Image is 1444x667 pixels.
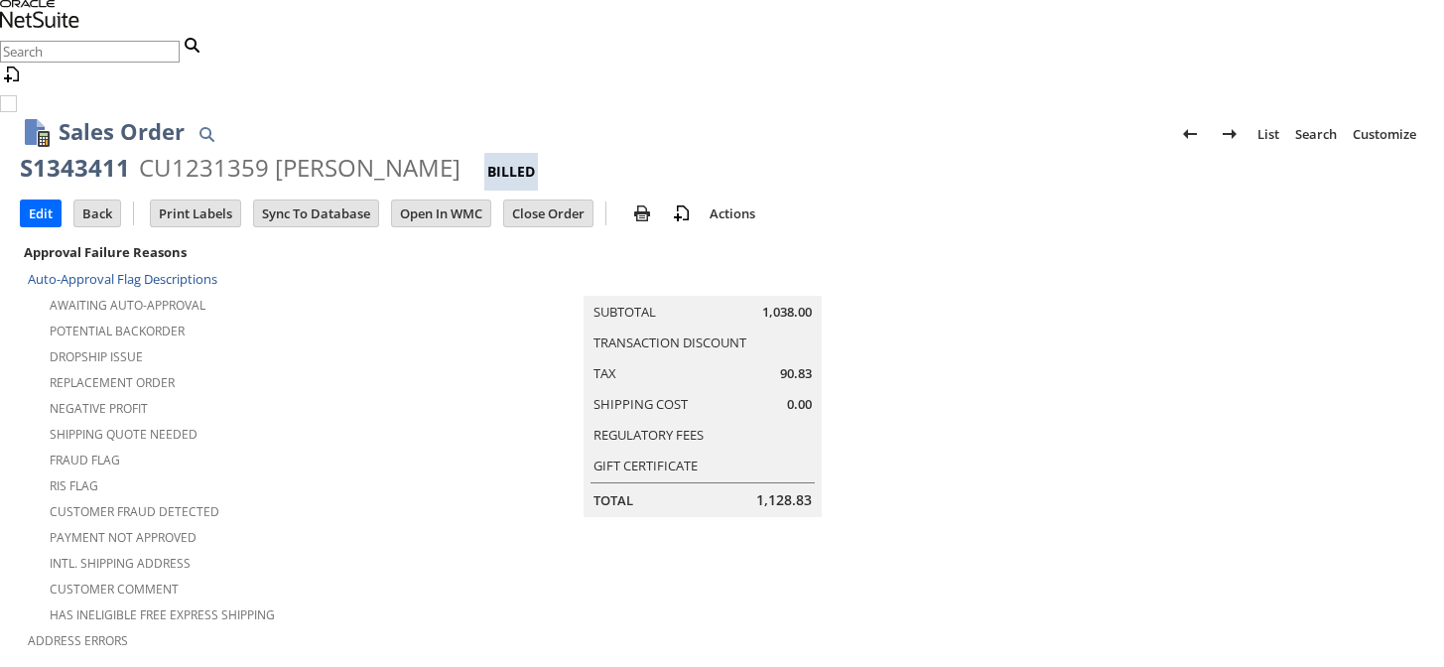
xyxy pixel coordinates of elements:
a: Shipping Cost [593,395,688,413]
img: Next [1218,122,1242,146]
a: RIS flag [50,477,98,494]
a: Regulatory Fees [593,426,704,444]
input: Print Labels [151,200,240,226]
a: Replacement Order [50,374,175,391]
input: Open In WMC [392,200,490,226]
a: Total [593,491,633,509]
img: Quick Find [195,122,218,146]
div: S1343411 [20,152,130,184]
a: Payment not approved [50,529,197,546]
a: Dropship Issue [50,348,143,365]
input: Sync To Database [254,200,378,226]
a: Negative Profit [50,400,148,417]
input: Back [74,200,120,226]
a: Tax [593,364,616,382]
a: Transaction Discount [593,333,746,351]
a: Customer Comment [50,581,179,598]
a: Customize [1345,118,1424,150]
img: print.svg [630,201,654,225]
span: 90.83 [780,364,812,383]
div: Billed [484,153,538,191]
span: 0.00 [787,395,812,414]
caption: Summary [584,264,822,296]
a: Shipping Quote Needed [50,426,197,443]
a: Fraud Flag [50,452,120,468]
a: Actions [702,204,763,222]
a: Has Ineligible Free Express Shipping [50,606,275,623]
img: Previous [1178,122,1202,146]
a: Intl. Shipping Address [50,555,191,572]
h1: Sales Order [59,115,185,148]
input: Close Order [504,200,592,226]
a: Address Errors [28,632,128,649]
img: add-record.svg [670,201,694,225]
a: Auto-Approval Flag Descriptions [28,270,217,288]
input: Edit [21,200,61,226]
a: Gift Certificate [593,457,698,474]
span: 1,038.00 [762,303,812,322]
a: Awaiting Auto-Approval [50,297,205,314]
a: List [1249,118,1287,150]
svg: Search [180,33,203,57]
a: Search [1287,118,1345,150]
span: 1,128.83 [756,490,812,510]
a: Customer Fraud Detected [50,503,219,520]
div: Approval Failure Reasons [20,239,438,265]
a: Subtotal [593,303,656,321]
div: CU1231359 [PERSON_NAME] [139,152,460,184]
a: Potential Backorder [50,323,185,339]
